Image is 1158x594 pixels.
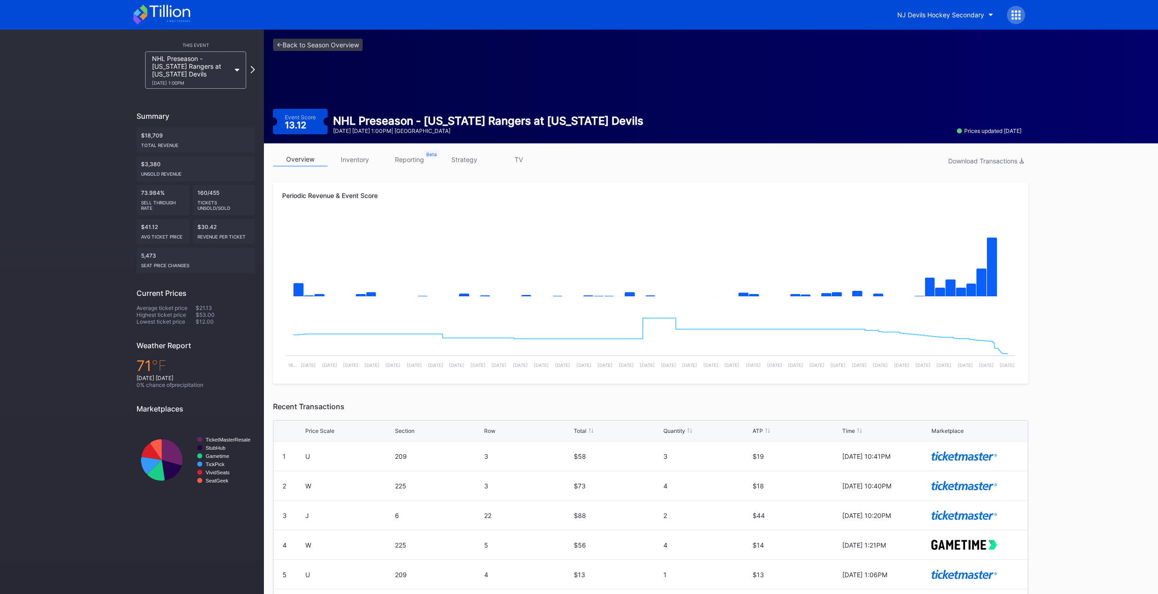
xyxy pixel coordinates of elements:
[196,311,255,318] div: $53.00
[141,230,185,239] div: Avg ticket price
[197,230,250,239] div: Revenue per ticket
[640,362,655,368] text: [DATE]
[513,362,528,368] text: [DATE]
[661,362,676,368] text: [DATE]
[137,127,255,152] div: $18,709
[936,362,951,368] text: [DATE]
[484,512,571,519] div: 22
[830,362,845,368] text: [DATE]
[288,362,297,368] text: 16…
[753,482,840,490] div: $18
[152,55,230,86] div: NHL Preseason - [US_STATE] Rangers at [US_STATE] Devils
[767,362,782,368] text: [DATE]
[574,512,661,519] div: $88
[842,452,930,460] div: [DATE] 10:41PM
[137,311,196,318] div: Highest ticket price
[283,482,286,490] div: 2
[574,427,587,434] div: Total
[842,512,930,519] div: [DATE] 10:20PM
[437,152,491,167] a: strategy
[206,470,230,475] text: VividSeats
[152,357,167,375] span: ℉
[842,571,930,579] div: [DATE] 1:06PM
[484,427,496,434] div: Row
[555,362,570,368] text: [DATE]
[574,482,661,490] div: $73
[137,375,255,381] div: [DATE] [DATE]
[724,362,739,368] text: [DATE]
[663,427,685,434] div: Quantity
[273,402,1028,411] div: Recent Transactions
[958,362,973,368] text: [DATE]
[333,127,643,134] div: [DATE] [DATE] 1:00PM | [GEOGRAPHIC_DATA]
[597,362,612,368] text: [DATE]
[852,362,867,368] text: [DATE]
[305,452,393,460] div: U
[842,427,855,434] div: Time
[193,185,255,215] div: 160/455
[395,541,482,549] div: 225
[305,427,334,434] div: Price Scale
[282,192,1019,199] div: Periodic Revenue & Event Score
[141,168,250,177] div: Unsold Revenue
[137,248,255,273] div: 5,473
[137,341,255,350] div: Weather Report
[809,362,824,368] text: [DATE]
[206,478,228,483] text: SeatGeek
[663,571,751,579] div: 1
[484,452,571,460] div: 3
[1000,362,1015,368] text: [DATE]
[137,289,255,298] div: Current Prices
[283,571,287,579] div: 5
[305,541,393,549] div: W
[753,512,840,519] div: $44
[301,362,316,368] text: [DATE]
[273,39,363,51] a: <-Back to Season Overview
[663,452,751,460] div: 3
[137,112,255,121] div: Summary
[484,541,571,549] div: 5
[382,152,437,167] a: reporting
[484,571,571,579] div: 4
[449,362,464,368] text: [DATE]
[395,512,482,519] div: 6
[979,362,994,368] text: [DATE]
[663,512,751,519] div: 2
[931,570,997,579] img: ticketmaster.svg
[619,362,634,368] text: [DATE]
[576,362,592,368] text: [DATE]
[931,452,997,460] img: ticketmaster.svg
[196,305,255,311] div: $21.13
[682,362,697,368] text: [DATE]
[574,452,661,460] div: $58
[395,482,482,490] div: 225
[137,381,255,388] div: 0 % chance of precipitation
[703,362,718,368] text: [DATE]
[663,482,751,490] div: 4
[428,362,443,368] text: [DATE]
[931,427,964,434] div: Marketplace
[206,445,226,451] text: StubHub
[957,127,1021,134] div: Prices updated [DATE]
[196,318,255,325] div: $12.00
[753,541,840,549] div: $14
[663,541,751,549] div: 4
[931,511,997,519] img: ticketmaster.svg
[491,362,506,368] text: [DATE]
[206,453,229,459] text: Gametime
[470,362,485,368] text: [DATE]
[141,196,185,211] div: Sell Through Rate
[890,6,1000,23] button: NJ Devils Hockey Secondary
[283,541,287,549] div: 4
[283,452,286,460] div: 1
[137,219,189,244] div: $41.12
[328,152,382,167] a: inventory
[753,571,840,579] div: $13
[137,420,255,500] svg: Chart title
[285,114,316,121] div: Event Score
[897,11,984,19] div: NJ Devils Hockey Secondary
[753,452,840,460] div: $19
[753,427,763,434] div: ATP
[282,306,1019,375] svg: Chart title
[534,362,549,368] text: [DATE]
